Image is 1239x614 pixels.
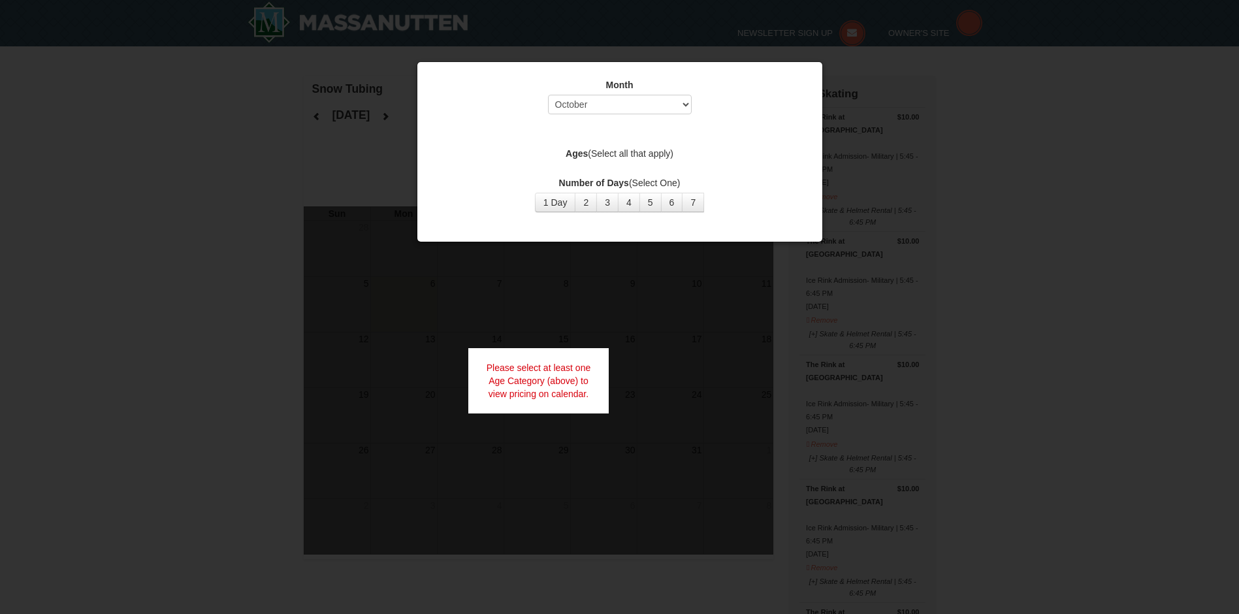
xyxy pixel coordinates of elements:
label: (Select One) [434,176,806,189]
strong: Month [606,80,634,90]
button: 2 [575,193,597,212]
button: 4 [618,193,640,212]
button: 1 Day [535,193,576,212]
button: 6 [661,193,683,212]
label: (Select all that apply) [434,147,806,160]
div: Please select at least one Age Category (above) to view pricing on calendar. [468,348,609,413]
button: 5 [639,193,662,212]
button: 7 [682,193,704,212]
strong: Number of Days [559,178,629,188]
strong: Ages [566,148,588,159]
button: 3 [596,193,619,212]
